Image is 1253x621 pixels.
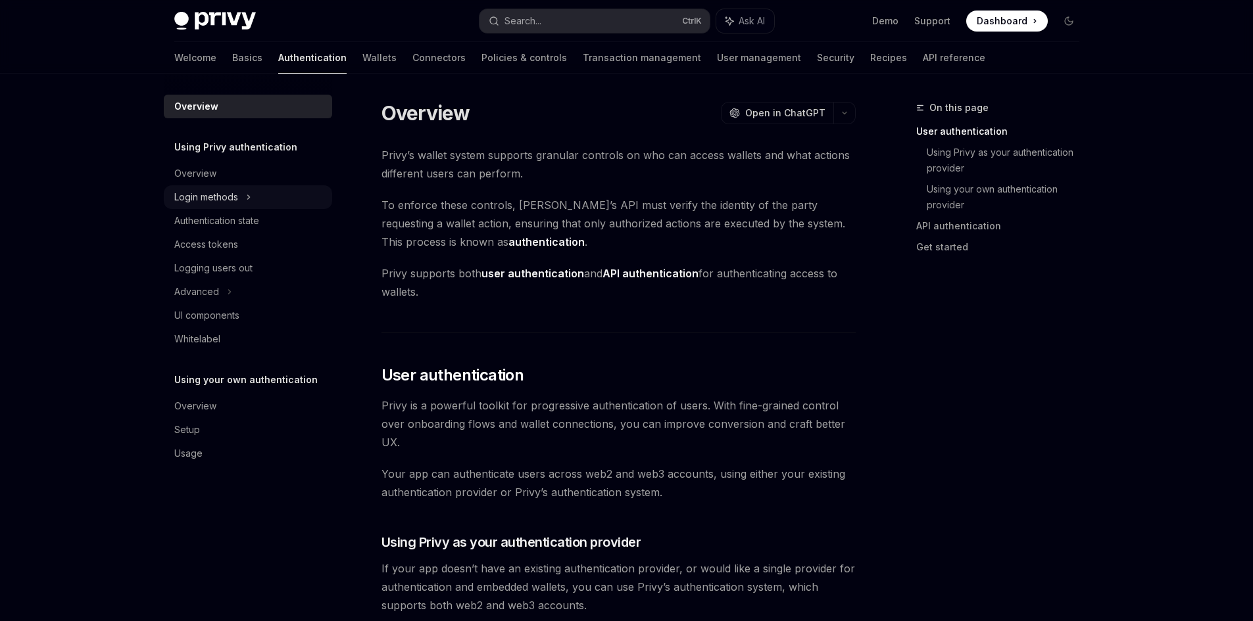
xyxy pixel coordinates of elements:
a: Setup [164,418,332,442]
h1: Overview [381,101,470,125]
span: Open in ChatGPT [745,106,825,120]
a: Usage [164,442,332,465]
span: If your app doesn’t have an existing authentication provider, or would like a single provider for... [381,559,856,614]
a: Security [817,42,854,74]
div: Login methods [174,189,238,205]
a: User management [717,42,801,74]
h5: Using Privy authentication [174,139,297,155]
img: dark logo [174,12,256,30]
span: On this page [929,100,989,116]
a: Support [914,14,950,28]
strong: user authentication [481,267,584,280]
button: Search...CtrlK [479,9,710,33]
a: User authentication [916,121,1090,142]
span: To enforce these controls, [PERSON_NAME]’s API must verify the identity of the party requesting a... [381,196,856,251]
div: Logging users out [174,260,253,276]
a: Access tokens [164,233,332,256]
div: Whitelabel [174,331,220,347]
a: Overview [164,95,332,118]
span: Your app can authenticate users across web2 and web3 accounts, using either your existing authent... [381,465,856,501]
span: Privy’s wallet system supports granular controls on who can access wallets and what actions diffe... [381,146,856,183]
a: Using Privy as your authentication provider [927,142,1090,179]
strong: authentication [508,235,585,248]
a: Using your own authentication provider [927,179,1090,216]
a: Logging users out [164,256,332,280]
h5: Using your own authentication [174,372,318,388]
a: Overview [164,394,332,418]
div: Setup [174,422,200,438]
a: Overview [164,162,332,185]
a: Recipes [870,42,907,74]
span: User authentication [381,365,524,386]
span: Dashboard [977,14,1027,28]
a: API reference [923,42,985,74]
strong: API authentication [602,267,699,280]
span: Privy is a powerful toolkit for progressive authentication of users. With fine-grained control ov... [381,396,856,451]
a: API authentication [916,216,1090,237]
a: Authentication state [164,209,332,233]
span: Ctrl K [682,16,702,26]
a: UI components [164,304,332,327]
button: Toggle dark mode [1058,11,1079,32]
span: Using Privy as your authentication provider [381,533,641,551]
a: Authentication [278,42,347,74]
a: Welcome [174,42,216,74]
div: Advanced [174,284,219,300]
div: UI components [174,308,239,323]
div: Overview [174,99,218,114]
a: Whitelabel [164,327,332,351]
span: Privy supports both and for authenticating access to wallets. [381,264,856,301]
a: Wallets [362,42,397,74]
div: Usage [174,446,203,461]
div: Access tokens [174,237,238,252]
button: Ask AI [716,9,774,33]
a: Transaction management [583,42,701,74]
div: Search... [504,13,541,29]
a: Connectors [412,42,466,74]
a: Basics [232,42,262,74]
a: Dashboard [966,11,1048,32]
a: Get started [916,237,1090,258]
a: Policies & controls [481,42,567,74]
div: Overview [174,166,216,181]
div: Authentication state [174,213,259,229]
span: Ask AI [739,14,765,28]
div: Overview [174,398,216,414]
a: Demo [872,14,898,28]
button: Open in ChatGPT [721,102,833,124]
